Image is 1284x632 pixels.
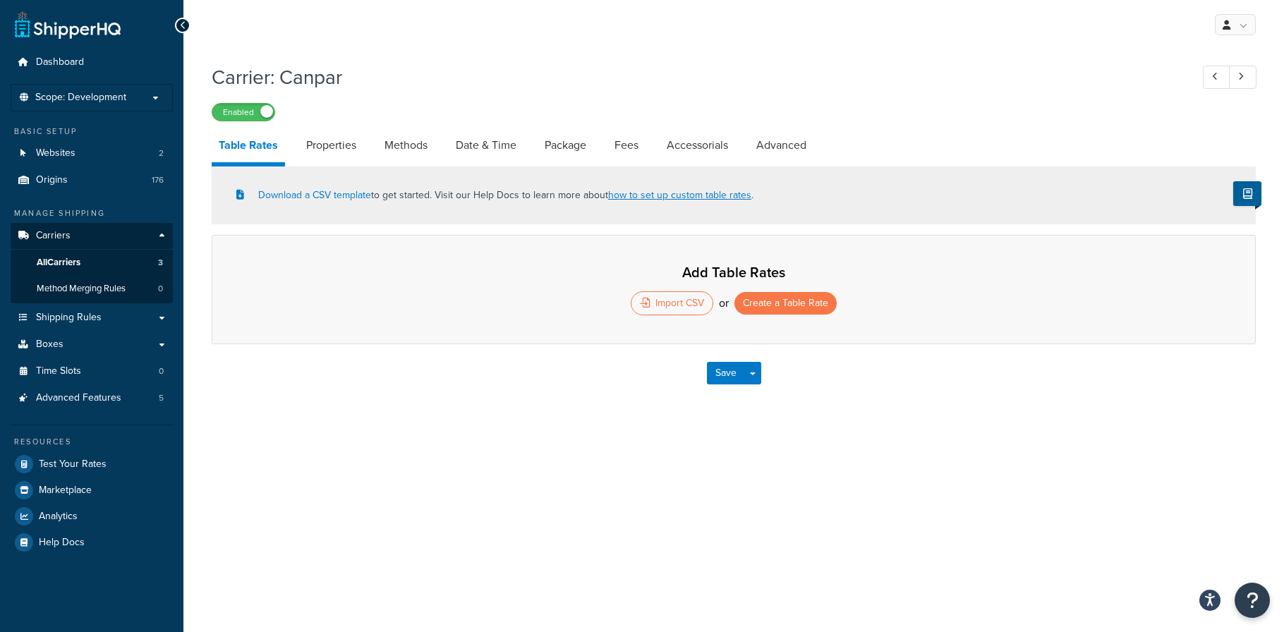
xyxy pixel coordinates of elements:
[39,537,85,549] span: Help Docs
[152,174,164,186] span: 176
[449,128,523,162] a: Date & Time
[37,257,80,269] span: All Carriers
[39,485,92,497] span: Marketplace
[11,504,173,529] a: Analytics
[11,276,173,302] li: Method Merging Rules
[36,339,63,351] span: Boxes
[11,223,173,303] li: Carriers
[11,530,173,555] a: Help Docs
[36,392,121,404] span: Advanced Features
[236,188,371,202] a: Download a CSV template
[36,174,68,186] span: Origins
[608,188,751,202] a: how to set up custom table rates
[241,264,1227,281] p: Add Table Rates
[36,312,102,324] span: Shipping Rules
[36,365,81,377] span: Time Slots
[158,257,163,269] span: 3
[1229,66,1256,89] a: Next Record
[1235,583,1270,618] button: Open Resource Center
[11,305,173,331] a: Shipping Rules
[39,511,78,523] span: Analytics
[538,128,593,162] a: Package
[35,92,126,104] span: Scope: Development
[11,332,173,358] a: Boxes
[36,56,84,68] span: Dashboard
[11,385,173,411] li: Advanced Features
[11,207,173,219] div: Manage Shipping
[11,358,173,384] li: Time Slots
[11,451,173,477] a: Test Your Rates
[159,365,164,377] span: 0
[11,167,173,193] a: Origins176
[37,283,126,295] span: Method Merging Rules
[212,104,274,121] label: Enabled
[631,291,713,315] div: Import CSV
[377,128,435,162] a: Methods
[39,458,107,470] span: Test Your Rates
[36,230,71,242] span: Carriers
[1203,66,1230,89] a: Previous Record
[11,385,173,411] a: Advanced Features5
[212,63,1177,91] h1: Carrier: Canpar
[11,358,173,384] a: Time Slots0
[11,167,173,193] li: Origins
[159,147,164,159] span: 2
[236,188,753,203] p: to get started. Visit our Help Docs to learn more about .
[11,478,173,503] a: Marketplace
[159,392,164,404] span: 5
[11,223,173,249] a: Carriers
[660,128,735,162] a: Accessorials
[11,126,173,138] div: Basic Setup
[607,128,646,162] a: Fees
[707,362,745,384] button: Save
[11,49,173,75] a: Dashboard
[36,147,75,159] span: Websites
[11,250,173,276] a: AllCarriers3
[11,140,173,166] li: Websites
[11,140,173,166] a: Websites2
[299,128,363,162] a: Properties
[11,436,173,448] div: Resources
[734,292,837,315] button: Create a Table Rate
[158,283,163,295] span: 0
[1233,181,1261,206] button: Show Help Docs
[749,128,813,162] a: Advanced
[212,128,285,166] a: Table Rates
[719,293,729,313] span: or
[11,276,173,302] a: Method Merging Rules0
